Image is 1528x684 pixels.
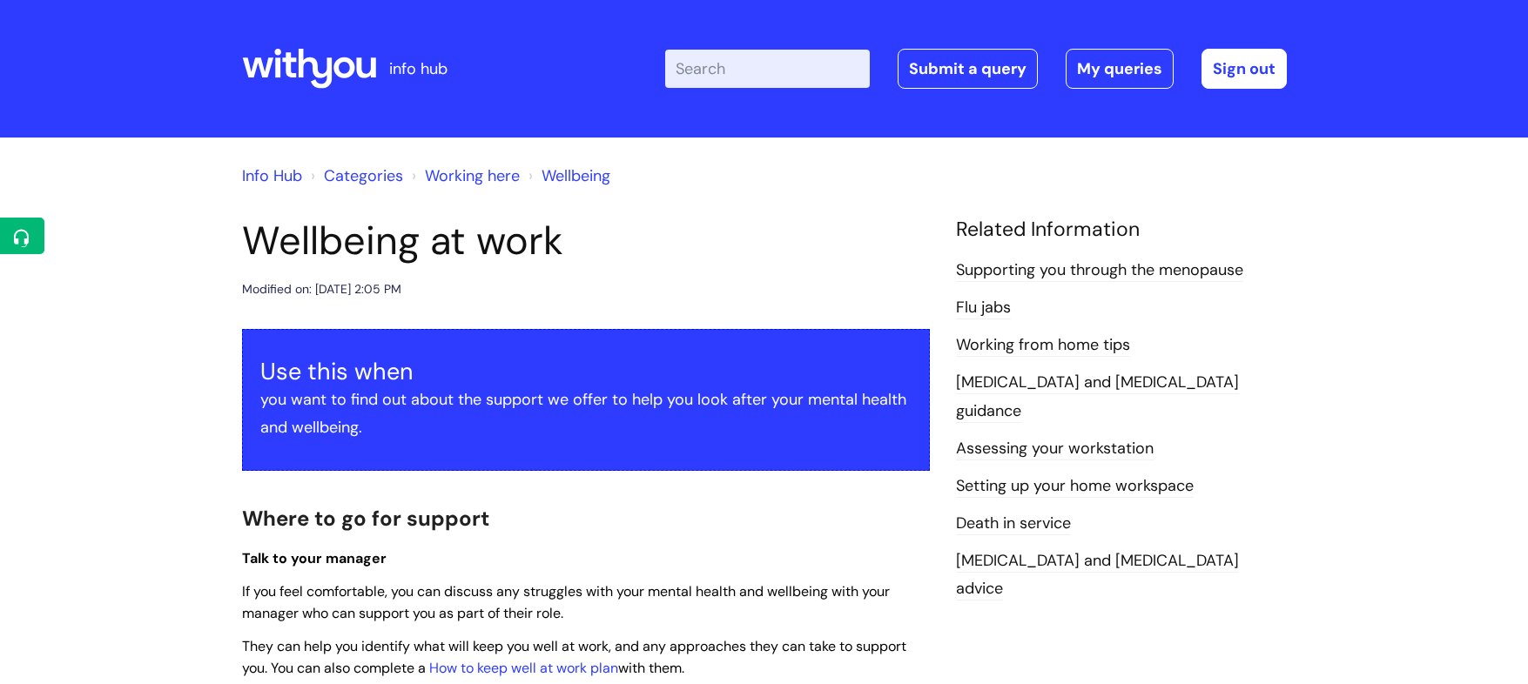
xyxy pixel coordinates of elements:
li: Wellbeing [524,162,610,190]
a: My queries [1066,49,1174,89]
div: Modified on: [DATE] 2:05 PM [242,278,401,300]
span: with them. [618,659,684,677]
span: Talk to your manager [242,549,387,567]
a: [MEDICAL_DATA] and [MEDICAL_DATA] guidance [956,372,1239,422]
a: Flu jabs [956,297,1011,319]
li: Working here [407,162,520,190]
a: Working from home tips [956,334,1130,357]
a: Working here [425,165,520,186]
a: Info Hub [242,165,302,186]
a: How to keep well at work plan [429,659,618,677]
span: They can help you identify what will keep you well at work, and any approaches they can take to s... [242,637,906,677]
span: If you feel comfortable, you can discuss any struggles with your mental health and wellbeing with... [242,582,890,622]
a: Supporting you through the menopause [956,259,1243,282]
a: Submit a query [898,49,1038,89]
li: Solution home [306,162,403,190]
a: Sign out [1202,49,1287,89]
a: Wellbeing [542,165,610,186]
a: Assessing your workstation [956,438,1154,460]
h3: Use this when [260,358,912,386]
a: Death in service [956,513,1071,535]
a: [MEDICAL_DATA] and [MEDICAL_DATA] advice [956,550,1239,600]
div: | - [665,49,1287,89]
h4: Related Information [956,218,1287,242]
a: Categories [324,165,403,186]
h1: Wellbeing at work [242,218,930,265]
span: Where to go for support [242,505,489,532]
a: Setting up your home workspace [956,475,1194,498]
p: info hub [389,55,448,83]
input: Search [665,50,870,88]
p: you want to find out about the support we offer to help you look after your mental health and wel... [260,386,912,442]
